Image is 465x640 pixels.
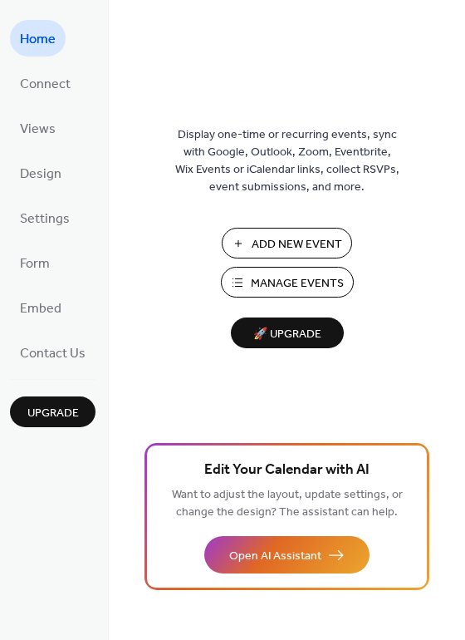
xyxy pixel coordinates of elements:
span: Design [20,161,61,188]
span: Want to adjust the layout, update settings, or change the design? The assistant can help. [172,484,403,524]
span: Contact Us [20,341,86,367]
span: Upgrade [27,405,79,422]
span: Edit Your Calendar with AI [204,459,370,482]
a: Home [10,20,66,57]
span: Settings [20,206,70,233]
a: Form [10,244,60,281]
span: 🚀 Upgrade [241,323,334,346]
span: Open AI Assistant [229,548,321,565]
button: Open AI Assistant [204,536,370,574]
button: Add New Event [222,228,352,258]
a: Contact Us [10,334,95,371]
button: Manage Events [221,267,354,298]
span: Display one-time or recurring events, sync with Google, Outlook, Zoom, Eventbrite, Wix Events or ... [175,126,399,196]
a: Design [10,155,71,191]
span: Home [20,27,56,53]
span: Views [20,116,56,143]
span: Manage Events [251,275,344,293]
span: Embed [20,296,61,322]
span: Form [20,251,50,278]
button: Upgrade [10,396,95,427]
a: Views [10,110,66,146]
button: 🚀 Upgrade [231,318,344,348]
span: Add New Event [252,236,342,254]
a: Connect [10,65,81,101]
a: Settings [10,199,80,236]
a: Embed [10,289,71,326]
span: Connect [20,71,71,98]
